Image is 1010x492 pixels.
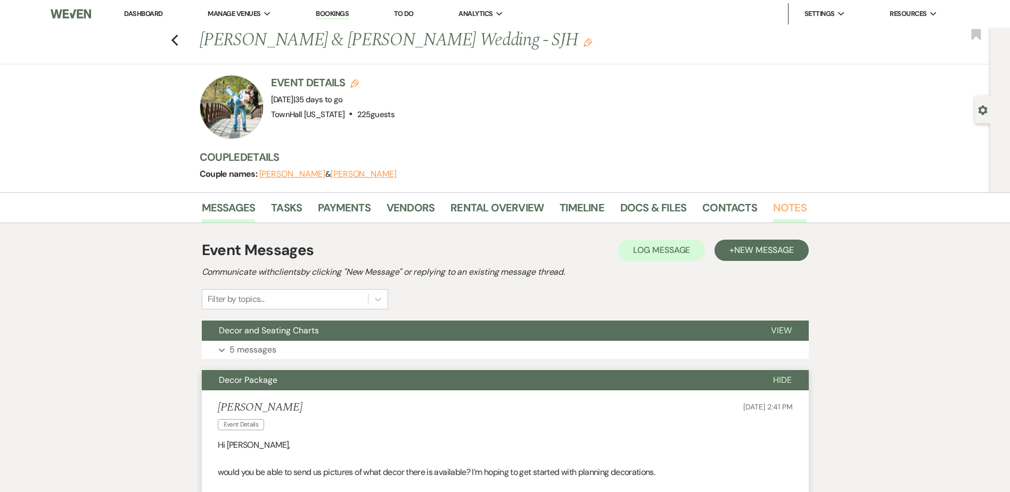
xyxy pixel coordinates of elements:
h3: Event Details [271,75,395,90]
h2: Communicate with clients by clicking "New Message" or replying to an existing message thread. [202,266,809,278]
h3: Couple Details [200,150,796,165]
span: 225 guests [357,109,395,120]
h1: [PERSON_NAME] & [PERSON_NAME] Wedding - SJH [200,28,677,53]
span: Manage Venues [208,9,260,19]
span: Resources [890,9,926,19]
span: [DATE] 2:41 PM [743,402,792,412]
a: Tasks [271,199,302,223]
button: Decor Package [202,370,756,390]
span: Event Details [218,419,265,430]
a: Dashboard [124,9,162,18]
a: Vendors [387,199,434,223]
p: Hi [PERSON_NAME], [218,438,793,452]
span: [DATE] [271,94,343,105]
a: Contacts [702,199,757,223]
span: Analytics [458,9,492,19]
span: Couple names: [200,168,259,179]
span: | [293,94,343,105]
h1: Event Messages [202,239,314,261]
button: Edit [584,37,592,47]
span: Decor and Seating Charts [219,325,319,336]
p: 5 messages [229,343,276,357]
button: 5 messages [202,341,809,359]
span: Settings [804,9,835,19]
span: View [771,325,792,336]
button: Decor and Seating Charts [202,321,754,341]
img: Weven Logo [51,3,91,25]
div: Filter by topics... [208,293,265,306]
button: [PERSON_NAME] [331,170,397,178]
span: Decor Package [219,374,277,386]
a: Timeline [560,199,604,223]
button: Log Message [618,240,705,261]
button: +New Message [715,240,808,261]
a: Docs & Files [620,199,686,223]
a: To Do [394,9,414,18]
a: Payments [318,199,371,223]
button: [PERSON_NAME] [259,170,325,178]
button: Hide [756,370,809,390]
span: & [259,169,397,179]
span: Hide [773,374,792,386]
button: Open lead details [978,104,988,114]
span: TownHall [US_STATE] [271,109,345,120]
h5: [PERSON_NAME] [218,401,302,414]
a: Notes [773,199,807,223]
span: Log Message [633,244,690,256]
span: New Message [734,244,793,256]
p: would you be able to send us pictures of what decor there is available? I’m hoping to get started... [218,465,793,479]
a: Bookings [316,9,349,19]
a: Messages [202,199,256,223]
button: View [754,321,809,341]
span: 35 days to go [295,94,343,105]
a: Rental Overview [450,199,544,223]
